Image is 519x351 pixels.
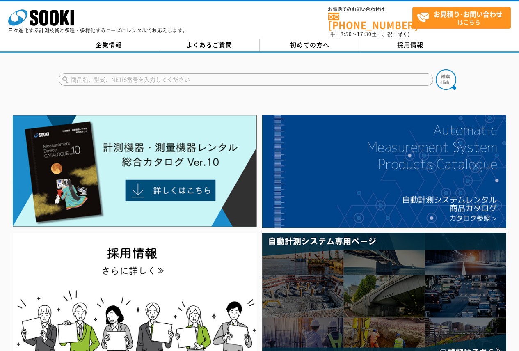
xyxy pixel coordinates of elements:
[417,7,510,28] span: はこちら
[59,73,433,86] input: 商品名、型式、NETIS番号を入力してください
[159,39,260,51] a: よくあるご質問
[328,13,412,30] a: [PHONE_NUMBER]
[13,115,257,227] img: Catalog Ver10
[262,115,506,228] img: 自動計測システムカタログ
[260,39,360,51] a: 初めての方へ
[328,7,412,12] span: お電話でのお問い合わせは
[8,28,188,33] p: 日々進化する計測技術と多種・多様化するニーズにレンタルでお応えします。
[328,30,409,38] span: (平日 ～ 土日、祝日除く)
[436,69,456,90] img: btn_search.png
[290,40,329,49] span: 初めての方へ
[59,39,159,51] a: 企業情報
[360,39,461,51] a: 採用情報
[357,30,372,38] span: 17:30
[341,30,352,38] span: 8:50
[434,9,503,19] strong: お見積り･お問い合わせ
[412,7,511,29] a: お見積り･お問い合わせはこちら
